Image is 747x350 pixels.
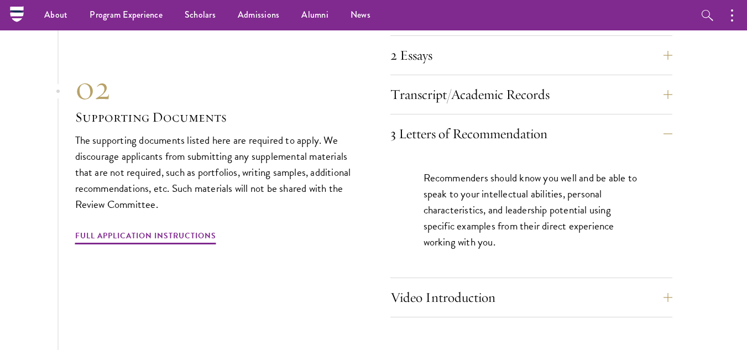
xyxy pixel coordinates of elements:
p: The supporting documents listed here are required to apply. We discourage applicants from submitt... [75,132,357,212]
a: Full Application Instructions [75,229,216,246]
h3: Supporting Documents [75,108,357,127]
p: Recommenders should know you well and be able to speak to your intellectual abilities, personal c... [424,170,639,250]
div: 02 [75,68,357,108]
button: Transcript/Academic Records [390,81,672,108]
button: 3 Letters of Recommendation [390,121,672,147]
button: 2 Essays [390,42,672,69]
button: Video Introduction [390,284,672,311]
